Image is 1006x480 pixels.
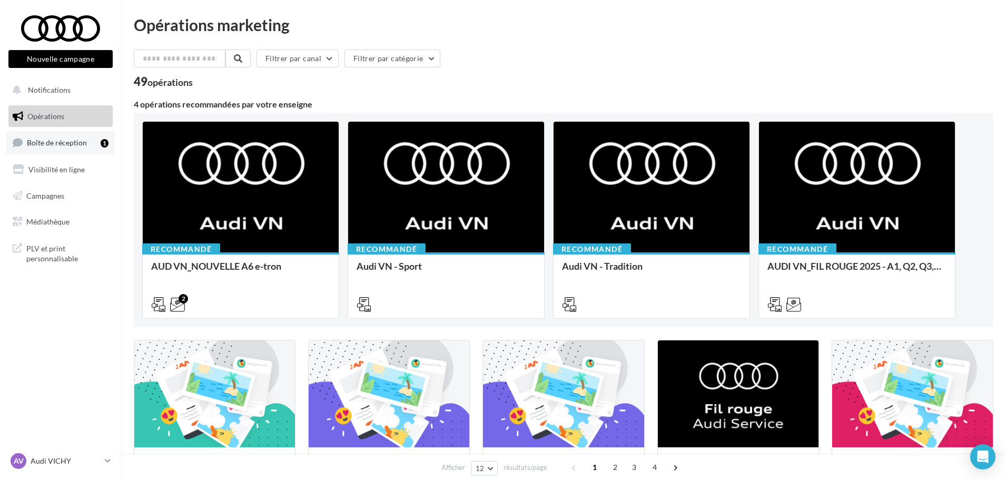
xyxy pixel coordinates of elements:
span: Médiathèque [26,217,70,226]
a: Opérations [6,105,115,128]
div: 49 [134,76,193,87]
div: Audi VN - Tradition [562,261,741,282]
span: 12 [476,464,485,473]
a: Campagnes [6,185,115,207]
span: 3 [626,459,643,476]
div: Recommandé [553,243,631,255]
div: Recommandé [348,243,426,255]
div: Recommandé [142,243,220,255]
a: AV Audi VICHY [8,451,113,471]
span: résultats/page [504,463,547,473]
span: Boîte de réception [27,138,87,147]
button: Filtrer par canal [257,50,339,67]
button: Notifications [6,79,111,101]
span: 4 [646,459,663,476]
a: Visibilité en ligne [6,159,115,181]
div: Recommandé [758,243,836,255]
button: 12 [471,461,498,476]
button: Filtrer par catégorie [344,50,440,67]
div: Open Intercom Messenger [970,444,995,469]
div: 1 [101,139,109,148]
span: Notifications [28,85,71,94]
div: AUDI VN_FIL ROUGE 2025 - A1, Q2, Q3, Q5 et Q4 e-tron [767,261,946,282]
div: AUD VN_NOUVELLE A6 e-tron [151,261,330,282]
div: Opérations marketing [134,17,993,33]
span: 2 [607,459,624,476]
p: Audi VICHY [31,456,101,466]
span: Opérations [27,112,64,121]
a: Médiathèque [6,211,115,233]
div: 2 [179,294,188,303]
a: PLV et print personnalisable [6,237,115,268]
div: 4 opérations recommandées par votre enseigne [134,100,993,109]
span: Campagnes [26,191,64,200]
span: 1 [586,459,603,476]
span: Visibilité en ligne [28,165,85,174]
a: Boîte de réception1 [6,131,115,154]
span: PLV et print personnalisable [26,241,109,264]
span: AV [14,456,24,466]
div: opérations [147,77,193,87]
div: Audi VN - Sport [357,261,536,282]
span: Afficher [441,463,465,473]
button: Nouvelle campagne [8,50,113,68]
